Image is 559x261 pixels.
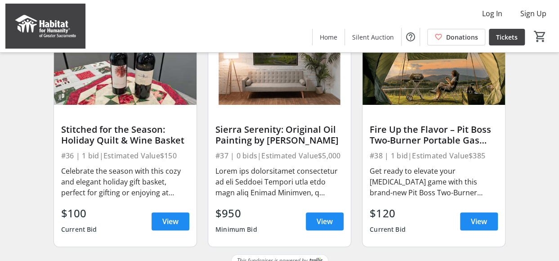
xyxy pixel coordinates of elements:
[215,124,344,146] div: Sierra Serenity: Original Oil Painting by [PERSON_NAME]
[489,29,525,45] a: Tickets
[370,221,406,238] div: Current Bid
[482,8,502,19] span: Log In
[513,6,554,21] button: Sign Up
[215,149,344,162] div: #37 | 0 bids | Estimated Value $5,000
[475,6,510,21] button: Log In
[370,205,406,221] div: $120
[370,166,498,198] div: Get ready to elevate your [MEDICAL_DATA] game with this brand-new Pit Boss Two-Burner Portable Ga...
[317,216,333,227] span: View
[471,216,487,227] span: View
[61,149,189,162] div: #36 | 1 bid | Estimated Value $150
[352,32,394,42] span: Silent Auction
[427,29,485,45] a: Donations
[313,29,344,45] a: Home
[496,32,518,42] span: Tickets
[208,25,351,105] img: Sierra Serenity: Original Oil Painting by Tom Sorenson
[345,29,401,45] a: Silent Auction
[152,212,189,230] a: View
[306,212,344,230] a: View
[61,221,97,238] div: Current Bid
[402,28,420,46] button: Help
[61,124,189,146] div: Stitched for the Season: Holiday Quilt & Wine Basket
[320,32,337,42] span: Home
[362,25,505,105] img: Fire Up the Flavor – Pit Boss Two-Burner Portable Gas Grill
[460,212,498,230] a: View
[162,216,179,227] span: View
[215,166,344,198] div: Lorem ips dolorsitamet consectetur ad eli Seddoei Tempori utla etdo magn aliq Enimad Minimven, q ...
[61,205,97,221] div: $100
[446,32,478,42] span: Donations
[370,124,498,146] div: Fire Up the Flavor – Pit Boss Two-Burner Portable Gas Grill
[61,166,189,198] div: Celebrate the season with this cozy and elegant holiday gift basket, perfect for gifting or enjoy...
[215,221,257,238] div: Minimum Bid
[215,205,257,221] div: $950
[370,149,498,162] div: #38 | 1 bid | Estimated Value $385
[532,28,548,45] button: Cart
[5,4,85,49] img: Habitat for Humanity of Greater Sacramento's Logo
[520,8,546,19] span: Sign Up
[54,25,197,105] img: Stitched for the Season: Holiday Quilt & Wine Basket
